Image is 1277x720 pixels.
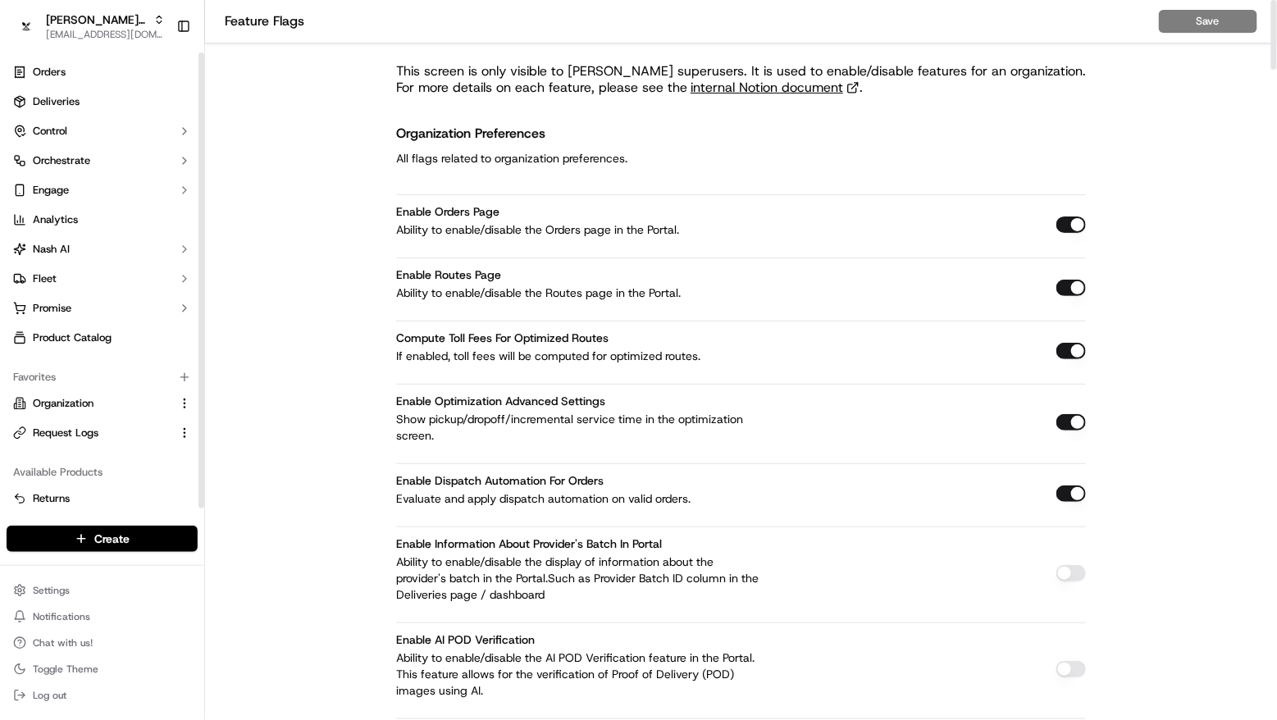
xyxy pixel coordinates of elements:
[33,65,66,80] span: Orders
[136,297,142,310] span: •
[46,11,147,28] button: [PERSON_NAME]'s Bistro
[33,183,69,198] span: Engage
[33,242,70,257] span: Nash AI
[7,148,198,174] button: Orchestrate
[155,365,263,381] span: API Documentation
[33,636,93,649] span: Chat with us!
[225,11,1159,31] h1: Feature Flags
[33,212,78,227] span: Analytics
[396,394,605,408] label: Enable Optimization Advanced Settings
[34,155,64,185] img: 4281594248423_2fcf9dad9f2a874258b8_72.png
[7,266,198,292] button: Fleet
[691,80,860,96] a: internal Notion document
[51,253,133,266] span: [PERSON_NAME]
[396,221,765,238] p: Ability to enable/disable the Orders page in the Portal.
[33,153,90,168] span: Orchestrate
[94,531,130,547] span: Create
[16,64,299,90] p: Welcome 👋
[10,358,132,388] a: 📗Knowledge Base
[7,236,198,262] button: Nash AI
[7,420,198,446] button: Request Logs
[33,663,98,676] span: Toggle Theme
[7,177,198,203] button: Engage
[7,118,198,144] button: Control
[51,297,133,310] span: [PERSON_NAME]
[7,325,198,351] a: Product Catalog
[396,473,604,488] label: Enable Dispatch Automation for Orders
[139,367,152,380] div: 💻
[13,426,171,440] a: Request Logs
[16,237,43,263] img: Masood Aslam
[136,253,142,266] span: •
[132,358,270,388] a: 💻API Documentation
[279,160,299,180] button: Start new chat
[396,348,765,364] p: If enabled, toll fees will be computed for optimized routes.
[396,267,501,282] label: Enable Routes Page
[74,155,269,171] div: Start new chat
[33,271,57,286] span: Fleet
[254,208,299,228] button: See all
[33,94,80,109] span: Deliveries
[33,491,70,506] span: Returns
[16,281,43,308] img: Zach Benton
[33,124,67,139] span: Control
[33,610,90,623] span: Notifications
[396,122,627,145] h2: Organization Preferences
[7,207,198,233] a: Analytics
[7,364,198,390] div: Favorites
[396,632,535,647] label: Enable AI POD Verification
[145,253,179,266] span: [DATE]
[7,485,198,512] button: Returns
[33,689,66,702] span: Log out
[7,295,198,321] button: Promise
[7,59,198,85] a: Orders
[116,404,198,417] a: Powered byPylon
[396,80,1086,96] h3: For more details on each feature, please see the .
[33,584,70,597] span: Settings
[396,411,765,444] p: Show pickup/dropoff/incremental service time in the optimization screen.
[74,171,226,185] div: We're available if you need us!
[33,301,71,316] span: Promise
[16,367,30,380] div: 📗
[7,579,198,602] button: Settings
[33,426,98,440] span: Request Logs
[33,330,112,345] span: Product Catalog
[163,405,198,417] span: Pylon
[7,605,198,628] button: Notifications
[7,631,198,654] button: Chat with us!
[13,17,39,34] img: Kisha's Bistro
[396,285,765,301] p: Ability to enable/disable the Routes page in the Portal.
[13,396,171,411] a: Organization
[7,89,198,115] a: Deliveries
[16,15,49,48] img: Nash
[396,536,662,551] label: Enable Information about Provider's Batch in Portal
[13,491,191,506] a: Returns
[145,297,179,310] span: [DATE]
[7,7,170,46] button: Kisha's Bistro[PERSON_NAME]'s Bistro[EMAIL_ADDRESS][DOMAIN_NAME]
[396,649,765,699] p: Ability to enable/disable the AI POD Verification feature in the Portal. This feature allows for ...
[7,526,198,552] button: Create
[43,104,295,121] input: Got a question? Start typing here...
[7,684,198,707] button: Log out
[396,330,609,345] label: Compute toll fees for optimized routes
[33,396,93,411] span: Organization
[7,390,198,417] button: Organization
[396,490,765,507] p: Evaluate and apply dispatch automation on valid orders.
[16,155,46,185] img: 1736555255976-a54dd68f-1ca7-489b-9aae-adbdc363a1c4
[46,28,165,41] button: [EMAIL_ADDRESS][DOMAIN_NAME]
[33,365,125,381] span: Knowledge Base
[396,204,499,219] label: Enable Orders Page
[7,459,198,485] div: Available Products
[16,212,110,225] div: Past conversations
[396,148,627,168] p: All flags related to organization preferences.
[396,554,765,603] p: Ability to enable/disable the display of information about the provider's batch in the Portal.Suc...
[396,63,1086,80] h2: This screen is only visible to [PERSON_NAME] superusers. It is used to enable/disable features fo...
[7,658,198,681] button: Toggle Theme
